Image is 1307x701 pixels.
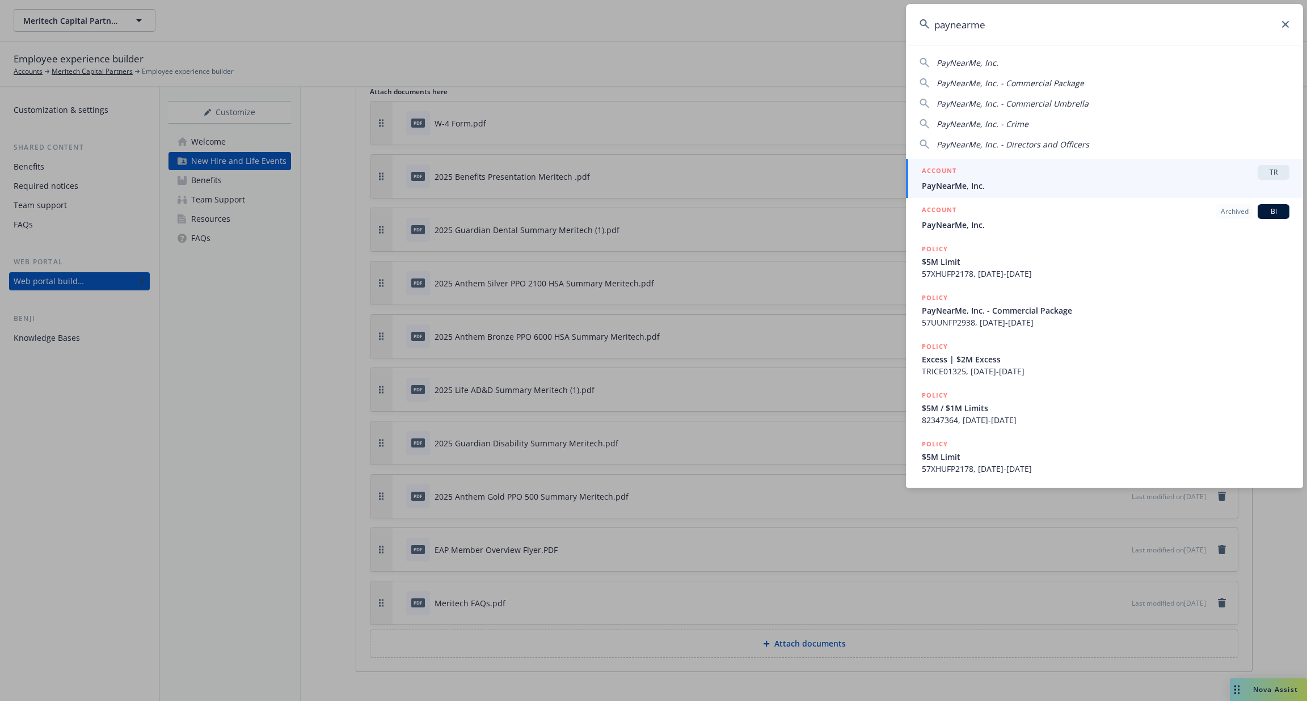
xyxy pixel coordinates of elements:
[922,402,1289,414] span: $5M / $1M Limits
[922,365,1289,377] span: TRICE01325, [DATE]-[DATE]
[922,292,948,303] h5: POLICY
[906,237,1303,286] a: POLICY$5M Limit57XHUFP2178, [DATE]-[DATE]
[1221,206,1249,217] span: Archived
[937,78,1084,88] span: PayNearMe, Inc. - Commercial Package
[906,432,1303,481] a: POLICY$5M Limit57XHUFP2178, [DATE]-[DATE]
[937,57,998,68] span: PayNearMe, Inc.
[922,243,948,255] h5: POLICY
[922,390,948,401] h5: POLICY
[906,335,1303,383] a: POLICYExcess | $2M ExcessTRICE01325, [DATE]-[DATE]
[922,438,948,450] h5: POLICY
[906,383,1303,432] a: POLICY$5M / $1M Limits82347364, [DATE]-[DATE]
[922,414,1289,426] span: 82347364, [DATE]-[DATE]
[922,305,1289,316] span: PayNearMe, Inc. - Commercial Package
[922,451,1289,463] span: $5M Limit
[922,180,1289,192] span: PayNearMe, Inc.
[922,341,948,352] h5: POLICY
[937,98,1089,109] span: PayNearMe, Inc. - Commercial Umbrella
[922,268,1289,280] span: 57XHUFP2178, [DATE]-[DATE]
[922,204,956,218] h5: ACCOUNT
[922,316,1289,328] span: 57UUNFP2938, [DATE]-[DATE]
[922,256,1289,268] span: $5M Limit
[906,4,1303,45] input: Search...
[1262,167,1285,178] span: TR
[937,119,1028,129] span: PayNearMe, Inc. - Crime
[1262,206,1285,217] span: BI
[906,159,1303,198] a: ACCOUNTTRPayNearMe, Inc.
[922,219,1289,231] span: PayNearMe, Inc.
[937,139,1089,150] span: PayNearMe, Inc. - Directors and Officers
[906,286,1303,335] a: POLICYPayNearMe, Inc. - Commercial Package57UUNFP2938, [DATE]-[DATE]
[906,198,1303,237] a: ACCOUNTArchivedBIPayNearMe, Inc.
[922,353,1289,365] span: Excess | $2M Excess
[922,165,956,179] h5: ACCOUNT
[922,463,1289,475] span: 57XHUFP2178, [DATE]-[DATE]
